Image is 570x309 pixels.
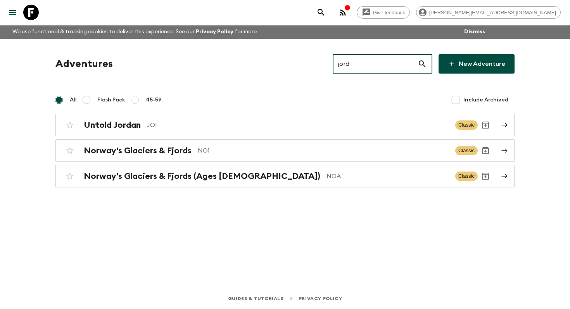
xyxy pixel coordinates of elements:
a: Privacy Policy [196,29,233,34]
p: We use functional & tracking cookies to deliver this experience. See our for more. [9,25,261,39]
h1: Adventures [55,56,113,72]
a: Norway's Glaciers & Fjords (Ages [DEMOGRAPHIC_DATA])NOAClassicArchive [55,165,515,187]
h2: Norway's Glaciers & Fjords (Ages [DEMOGRAPHIC_DATA]) [84,171,320,181]
span: Classic [455,172,478,181]
a: Privacy Policy [299,294,342,303]
button: Archive [478,117,493,133]
h2: Untold Jordan [84,120,141,130]
p: NOA [326,172,449,181]
button: Archive [478,168,493,184]
a: New Adventure [439,54,515,74]
a: Give feedback [357,6,410,19]
span: Classic [455,146,478,155]
button: search adventures [313,5,329,20]
span: Classic [455,120,478,130]
span: Flash Pack [97,96,125,104]
span: Give feedback [369,10,409,15]
button: Dismiss [462,26,487,37]
button: menu [5,5,20,20]
span: Include Archived [463,96,508,104]
button: Archive [478,143,493,158]
div: [PERSON_NAME][EMAIL_ADDRESS][DOMAIN_NAME] [416,6,561,19]
a: Untold JordanJO1ClassicArchive [55,114,515,136]
input: e.g. AR1, Argentina [333,53,418,75]
p: NO1 [198,146,449,155]
span: [PERSON_NAME][EMAIL_ADDRESS][DOMAIN_NAME] [425,10,560,15]
a: Guides & Tutorials [228,294,283,303]
span: All [70,96,77,104]
span: 45-59 [146,96,162,104]
h2: Norway's Glaciers & Fjords [84,146,192,156]
a: Norway's Glaciers & FjordsNO1ClassicArchive [55,139,515,162]
p: JO1 [147,120,449,130]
